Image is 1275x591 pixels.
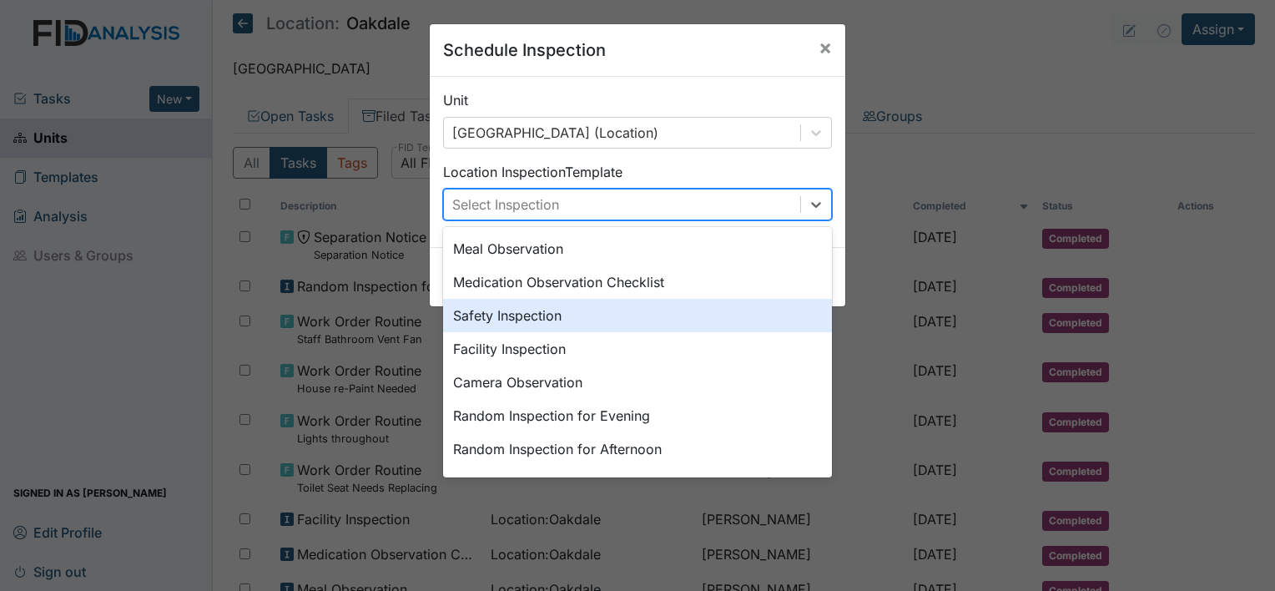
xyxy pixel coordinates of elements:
div: Medication Observation Checklist [443,265,832,299]
div: Random Inspection for Evening [443,399,832,432]
div: Select Inspection [452,194,559,215]
h5: Schedule Inspection [443,38,606,63]
label: Unit [443,90,468,110]
div: Random Inspection for Afternoon [443,432,832,466]
div: Safety Inspection [443,299,832,332]
div: Facility Inspection [443,332,832,366]
div: Camera Observation [443,366,832,399]
div: Meal Observation [443,232,832,265]
button: Close [805,24,845,71]
div: Coordinator Random [443,466,832,499]
label: Location Inspection Template [443,162,622,182]
div: [GEOGRAPHIC_DATA] (Location) [452,123,658,143]
span: × [819,35,832,59]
